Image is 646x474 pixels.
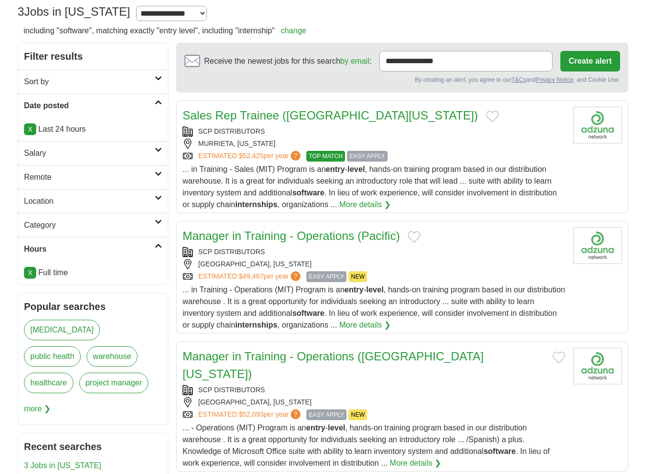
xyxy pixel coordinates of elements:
[24,195,155,207] h2: Location
[204,55,371,67] span: Receive the newest jobs for this search :
[239,152,264,160] span: $52,425
[235,200,277,209] strong: internships
[239,410,264,418] span: $52,093
[24,461,101,470] a: 3 Jobs in [US_STATE]
[306,271,346,282] span: EASY APPLY
[24,267,36,279] a: X
[291,151,300,161] span: ?
[280,26,306,35] a: change
[291,271,300,281] span: ?
[183,385,565,395] div: SCP DISTRIBUTORS
[291,409,300,419] span: ?
[306,151,345,162] span: TOP MATCH
[24,373,73,393] a: healthcare
[366,285,384,294] strong: level
[339,199,391,211] a: More details ❯
[198,151,302,162] a: ESTIMATED:$52,425per year?
[24,299,162,314] h2: Popular searches
[536,76,574,83] a: Privacy Notice
[24,219,155,231] h2: Category
[183,424,550,467] span: ... - Operations (MIT) Program is an - , hands-on training program based in our distribution ware...
[183,139,565,149] div: MURRIETA, [US_STATE]
[24,123,36,135] a: X
[239,272,264,280] span: $49,467
[347,165,365,173] strong: level
[573,107,622,143] img: Company logo
[183,126,565,137] div: SCP DISTRIBUTORS
[24,320,100,340] a: [MEDICAL_DATA]
[484,447,516,455] strong: software
[23,25,306,37] h2: including "software", matching exactly "entry level", including "internship"
[24,171,155,183] h2: Remote
[408,231,420,243] button: Add to favorite jobs
[183,285,565,329] span: ... in Training - Operations (MIT) Program is an - , hands-on training program based in our distr...
[235,321,277,329] strong: internships
[24,267,162,279] li: Full time
[183,247,565,257] div: SCP DISTRIBUTORS
[348,409,367,420] span: NEW
[183,229,400,242] a: Manager in Training - Operations (Pacific)
[185,75,620,84] div: By creating an alert, you agree to our and , and Cookie Use.
[18,213,168,237] a: Category
[183,397,565,407] div: [GEOGRAPHIC_DATA], [US_STATE]
[183,109,478,122] a: Sales Rep Trainee ([GEOGRAPHIC_DATA][US_STATE])
[553,352,565,363] button: Add to favorite jobs
[18,43,168,70] h2: Filter results
[24,243,155,255] h2: Hours
[24,100,155,112] h2: Date posted
[18,94,168,118] a: Date posted
[18,3,24,21] span: 3
[198,409,302,420] a: ESTIMATED:$52,093per year?
[573,227,622,264] img: Company logo
[486,111,499,122] button: Add to favorite jobs
[326,165,345,173] strong: entry
[24,123,162,135] p: Last 24 hours
[24,147,155,159] h2: Salary
[339,319,391,331] a: More details ❯
[340,57,369,65] a: by email
[560,51,620,71] button: Create alert
[573,348,622,384] img: Company logo
[24,439,162,454] h2: Recent searches
[347,151,387,162] span: EASY APPLY
[511,76,526,83] a: T&Cs
[306,409,346,420] span: EASY APPLY
[292,309,324,317] strong: software
[345,285,364,294] strong: entry
[24,346,81,367] a: public health
[79,373,149,393] a: project manager
[24,76,155,88] h2: Sort by
[18,5,130,18] h1: Jobs in [US_STATE]
[328,424,346,432] strong: level
[306,424,325,432] strong: entry
[292,189,324,197] strong: software
[24,399,50,419] span: more ❯
[18,141,168,165] a: Salary
[390,457,441,469] a: More details ❯
[183,165,557,209] span: ... in Training - Sales (MIT) Program is an - , hands-on training program based in our distributi...
[18,237,168,261] a: Hours
[348,271,367,282] span: NEW
[18,70,168,94] a: Sort by
[198,271,302,282] a: ESTIMATED:$49,467per year?
[183,350,484,380] a: Manager in Training - Operations ([GEOGRAPHIC_DATA][US_STATE])
[18,189,168,213] a: Location
[87,346,138,367] a: warehouse
[18,165,168,189] a: Remote
[183,259,565,269] div: [GEOGRAPHIC_DATA], [US_STATE]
